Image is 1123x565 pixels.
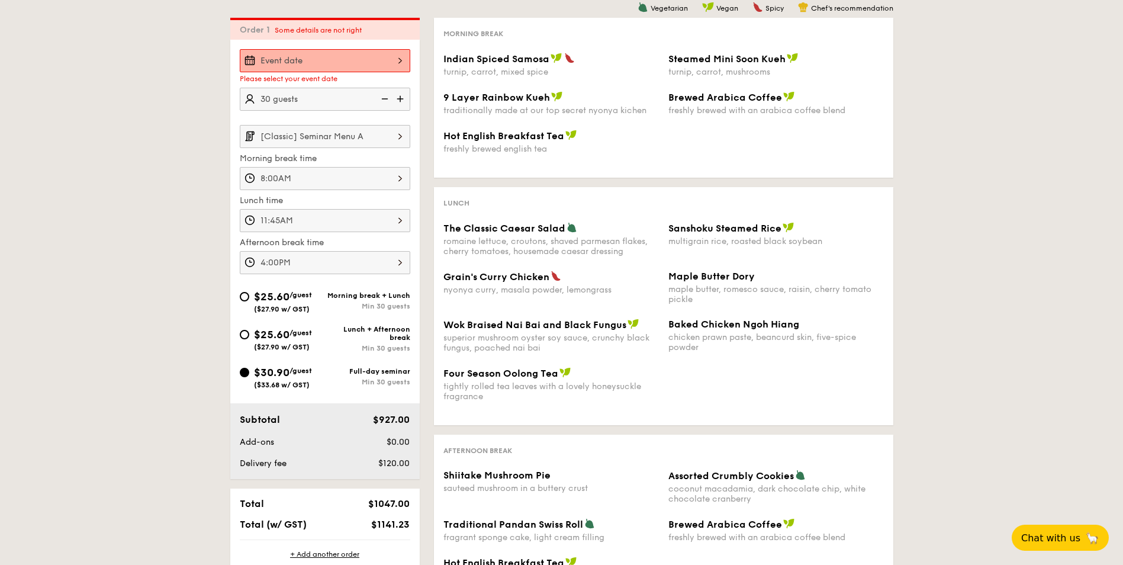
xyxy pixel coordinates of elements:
img: icon-vegan.f8ff3823.svg [783,222,794,233]
span: Order 1 [240,25,275,35]
span: Four Season Oolong Tea [443,368,558,379]
span: Shiitake Mushroom Pie [443,470,551,481]
span: The Classic Caesar Salad [443,223,565,234]
div: Please select your event date [240,75,410,83]
div: Morning break + Lunch [325,291,410,300]
span: Chat with us [1021,532,1080,544]
span: $25.60 [254,328,289,341]
span: Hot English Breakfast Tea [443,130,564,142]
img: icon-spicy.37a8142b.svg [564,53,575,63]
img: icon-vegan.f8ff3823.svg [783,518,795,529]
div: tightly rolled tea leaves with a lovely honeysuckle fragrance [443,381,659,402]
img: icon-vegan.f8ff3823.svg [702,2,714,12]
div: freshly brewed english tea [443,144,659,154]
span: Afternoon break [443,447,512,455]
span: $0.00 [387,437,410,447]
span: $1047.00 [368,498,410,509]
div: fragrant sponge cake, light cream filling [443,532,659,542]
input: Number of guests [240,88,410,111]
div: multigrain rice, roasted black soybean [668,236,884,246]
img: icon-vegetarian.fe4039eb.svg [795,470,806,480]
span: Vegetarian [651,4,688,12]
img: icon-vegan.f8ff3823.svg [628,319,639,329]
div: Lunch + Afternoon break [325,325,410,342]
input: $25.60/guest($27.90 w/ GST)Lunch + Afternoon breakMin 30 guests [240,330,249,339]
div: sauteed mushroom in a buttery crust [443,483,659,493]
label: Afternoon break time [240,237,410,249]
div: turnip, carrot, mushrooms [668,67,884,77]
span: /guest [289,291,312,299]
img: icon-vegan.f8ff3823.svg [565,130,577,140]
div: freshly brewed with an arabica coffee blend [668,532,884,542]
img: icon-vegan.f8ff3823.svg [551,53,562,63]
img: icon-chevron-right.3c0dfbd6.svg [390,125,410,147]
img: icon-vegetarian.fe4039eb.svg [584,518,595,529]
span: Brewed Arabica Coffee [668,92,782,103]
img: icon-add.58712e84.svg [392,88,410,110]
div: maple butter, romesco sauce, raisin, cherry tomato pickle [668,284,884,304]
label: Lunch time [240,195,410,207]
span: Vegan [716,4,738,12]
img: icon-chef-hat.a58ddaea.svg [798,2,809,12]
span: ($27.90 w/ GST) [254,305,310,313]
span: Assorted Crumbly Cookies [668,470,794,481]
img: icon-vegan.f8ff3823.svg [783,91,795,102]
span: Maple Butter Dory [668,271,755,282]
span: Sanshoku Steamed Rice [668,223,781,234]
input: $25.60/guest($27.90 w/ GST)Morning break + LunchMin 30 guests [240,292,249,301]
img: icon-vegetarian.fe4039eb.svg [567,222,577,233]
span: ($27.90 w/ GST) [254,343,310,351]
img: icon-vegan.f8ff3823.svg [559,367,571,378]
span: Total [240,498,264,509]
div: nyonya curry, masala powder, lemongrass [443,285,659,295]
span: 🦙 [1085,531,1099,545]
span: $1141.23 [371,519,410,530]
span: Indian Spiced Samosa [443,53,549,65]
div: Min 30 guests [325,378,410,386]
div: Full-day seminar [325,367,410,375]
span: Delivery fee [240,458,287,468]
span: Add-ons [240,437,274,447]
span: ($33.68 w/ GST) [254,381,310,389]
input: $30.90/guest($33.68 w/ GST)Full-day seminarMin 30 guests [240,368,249,377]
div: + Add another order [240,550,410,559]
span: Subtotal [240,414,280,425]
span: $120.00 [378,458,410,468]
img: icon-reduce.1d2dbef1.svg [375,88,392,110]
span: Brewed Arabica Coffee [668,519,782,530]
img: icon-spicy.37a8142b.svg [551,271,561,281]
img: icon-vegetarian.fe4039eb.svg [638,2,648,12]
div: superior mushroom oyster soy sauce, crunchy black fungus, poached nai bai [443,333,659,353]
label: Morning break time [240,153,410,165]
span: Spicy [765,4,784,12]
div: chicken prawn paste, beancurd skin, five-spice powder [668,332,884,352]
span: Some details are not right [275,26,362,34]
img: icon-vegan.f8ff3823.svg [551,91,563,102]
span: Baked Chicken Ngoh Hiang [668,319,799,330]
span: Steamed Mini Soon Kueh [668,53,786,65]
input: Afternoon break time [240,251,410,274]
div: romaine lettuce, croutons, shaved parmesan flakes, cherry tomatoes, housemade caesar dressing [443,236,659,256]
div: traditionally made at our top secret nyonya kichen [443,105,659,115]
div: coconut macadamia, dark chocolate chip, white chocolate cranberry [668,484,884,504]
div: Min 30 guests [325,302,410,310]
button: Chat with us🦙 [1012,525,1109,551]
span: Traditional Pandan Swiss Roll [443,519,583,530]
span: 9 Layer Rainbow Kueh [443,92,550,103]
span: Total (w/ GST) [240,519,307,530]
span: /guest [289,329,312,337]
span: /guest [289,367,312,375]
input: Lunch time [240,209,410,232]
span: Lunch [443,199,469,207]
img: icon-vegan.f8ff3823.svg [787,53,799,63]
span: $927.00 [373,414,410,425]
span: $30.90 [254,366,289,379]
span: Chef's recommendation [811,4,893,12]
span: Wok Braised Nai Bai and Black Fungus [443,319,626,330]
span: $25.60 [254,290,289,303]
span: Morning break [443,30,503,38]
input: Morning break time [240,167,410,190]
div: Min 30 guests [325,344,410,352]
img: icon-spicy.37a8142b.svg [752,2,763,12]
div: turnip, carrot, mixed spice [443,67,659,77]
